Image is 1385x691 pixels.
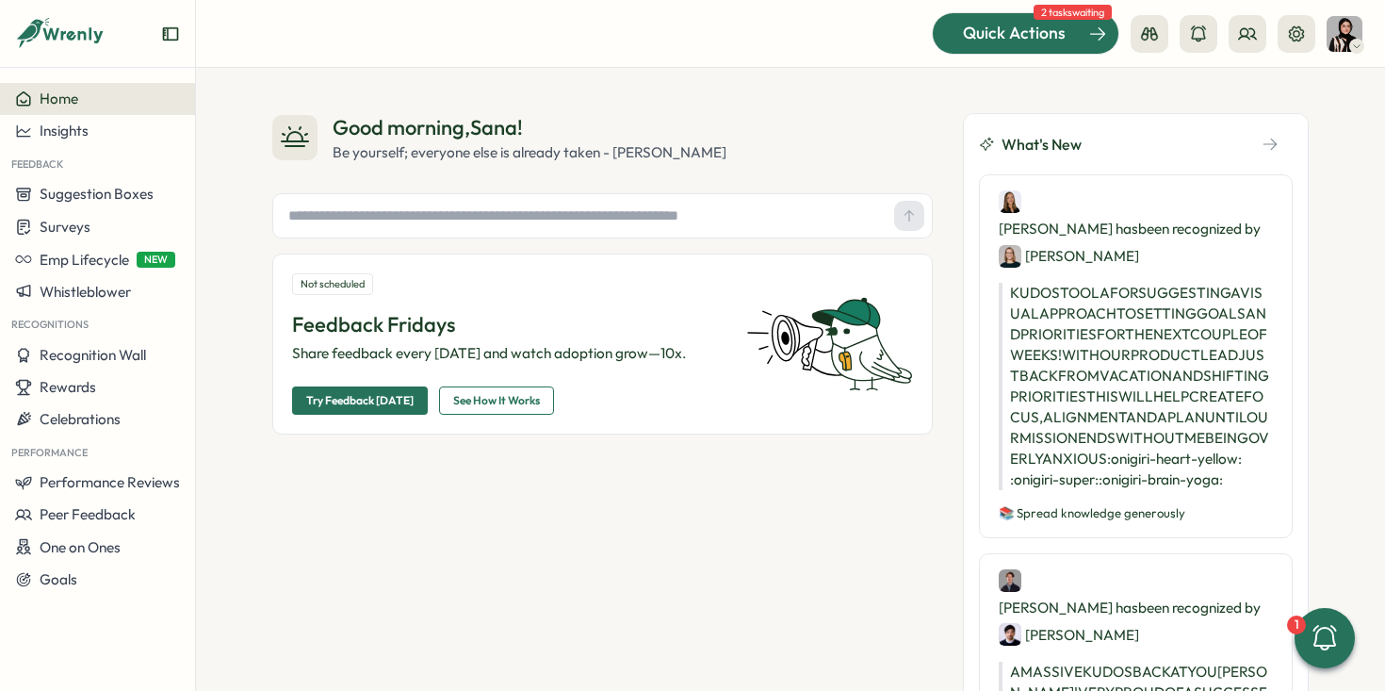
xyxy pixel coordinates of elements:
[292,273,373,295] div: Not scheduled
[40,378,96,396] span: Rewards
[1002,133,1082,156] span: What's New
[1034,5,1112,20] span: 2 tasks waiting
[999,623,1139,647] div: [PERSON_NAME]
[40,410,121,428] span: Celebrations
[292,343,724,364] p: Share feedback every [DATE] and watch adoption grow—10x.
[439,387,554,415] button: See How It Works
[453,387,540,414] span: See How It Works
[1287,616,1306,634] div: 1
[999,569,1273,647] div: [PERSON_NAME] has been recognized by
[932,12,1119,54] button: Quick Actions
[306,387,414,414] span: Try Feedback [DATE]
[40,538,121,556] span: One on Ones
[137,252,175,268] span: NEW
[40,283,131,301] span: Whistleblower
[40,122,89,140] span: Insights
[999,190,1021,213] img: Ola Bak
[40,90,78,107] span: Home
[161,25,180,43] button: Expand sidebar
[999,245,1021,268] img: Kerstin Manninger
[999,505,1273,522] p: 📚 Spread knowledge generously
[40,185,154,203] span: Suggestion Boxes
[1295,608,1355,668] button: 1
[40,218,90,236] span: Surveys
[999,283,1273,490] p: KUDOS TO OLA FOR SUGGESTING A VISUAL APPROACH TO SETTING GOALS AND PRIORITIES FOR THE NEXT COUPLE...
[1327,16,1362,52] img: Sana Naqvi
[292,387,428,415] button: Try Feedback [DATE]
[333,142,726,163] div: Be yourself; everyone else is already taken - [PERSON_NAME]
[999,244,1139,268] div: [PERSON_NAME]
[40,346,146,364] span: Recognition Wall
[292,310,724,339] p: Feedback Fridays
[40,251,129,269] span: Emp Lifecycle
[963,21,1066,45] span: Quick Actions
[333,113,726,142] div: Good morning , Sana !
[999,623,1021,646] img: Mirza Shayan Baig
[40,505,136,523] span: Peer Feedback
[999,569,1021,592] img: Dionisio Arredondo
[40,570,77,588] span: Goals
[999,190,1273,268] div: [PERSON_NAME] has been recognized by
[40,473,180,491] span: Performance Reviews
